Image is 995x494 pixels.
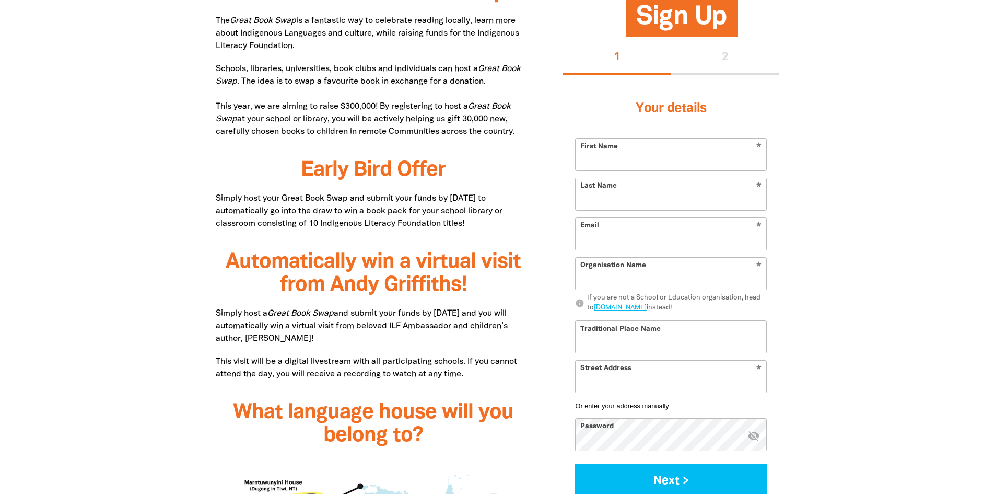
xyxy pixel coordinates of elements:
span: What language house will you belong to? [233,403,513,445]
span: Sign Up [636,6,727,38]
h3: Your details [575,88,767,130]
i: info [575,299,584,308]
em: Great Book Swap [216,65,521,85]
p: Simply host a and submit your funds by [DATE] and you will automatically win a virtual visit from... [216,307,532,345]
span: Early Bird Offer [301,160,446,180]
button: Or enter your address manually [575,402,767,410]
div: If you are not a School or Education organisation, head to instead! [587,293,767,314]
p: Schools, libraries, universities, book clubs and individuals can host a . The idea is to swap a f... [216,63,532,138]
button: Stage 1 [563,42,671,75]
a: [DOMAIN_NAME] [594,305,647,312]
p: This visit will be a digital livestream with all participating schools. If you cannot attend the ... [216,355,532,381]
p: Simply host your Great Book Swap and submit your funds by [DATE] to automatically go into the dra... [216,192,532,230]
p: The is a fantastic way to celebrate reading locally, learn more about Indigenous Languages and cu... [216,15,532,52]
em: Great Book Swap [230,17,296,25]
em: Great Book Swap [216,103,511,123]
button: visibility_off [747,429,760,443]
span: Automatically win a virtual visit from Andy Griffiths! [226,252,521,295]
i: Hide password [747,429,760,442]
em: Great Book Swap [267,310,334,317]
